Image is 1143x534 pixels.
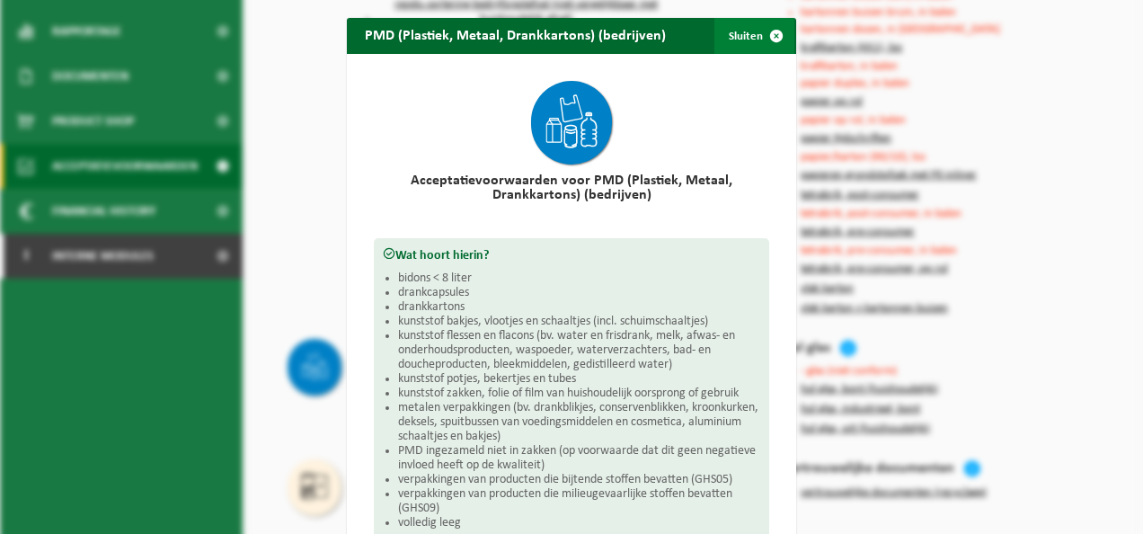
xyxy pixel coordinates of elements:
[398,387,760,401] li: kunststof zakken, folie of film van huishoudelijk oorsprong of gebruik
[398,444,760,473] li: PMD ingezameld niet in zakken (op voorwaarde dat dit geen negatieve invloed heeft op de kwaliteit)
[714,18,794,54] button: Sluiten
[347,18,684,52] h2: PMD (Plastiek, Metaal, Drankkartons) (bedrijven)
[383,247,760,263] h3: Wat hoort hierin?
[398,271,760,286] li: bidons < 8 liter
[398,473,760,487] li: verpakkingen van producten die bijtende stoffen bevatten (GHS05)
[398,300,760,315] li: drankkartons
[398,286,760,300] li: drankcapsules
[398,372,760,387] li: kunststof potjes, bekertjes en tubes
[374,174,769,202] h2: Acceptatievoorwaarden voor PMD (Plastiek, Metaal, Drankkartons) (bedrijven)
[398,329,760,372] li: kunststof flessen en flacons (bv. water en frisdrank, melk, afwas- en onderhoudsproducten, waspoe...
[398,516,760,530] li: volledig leeg
[398,487,760,516] li: verpakkingen van producten die milieugevaarlijke stoffen bevatten (GHS09)
[398,401,760,444] li: metalen verpakkingen (bv. drankblikjes, conservenblikken, kroonkurken, deksels, spuitbussen van v...
[398,315,760,329] li: kunststof bakjes, vlootjes en schaaltjes (incl. schuimschaaltjes)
